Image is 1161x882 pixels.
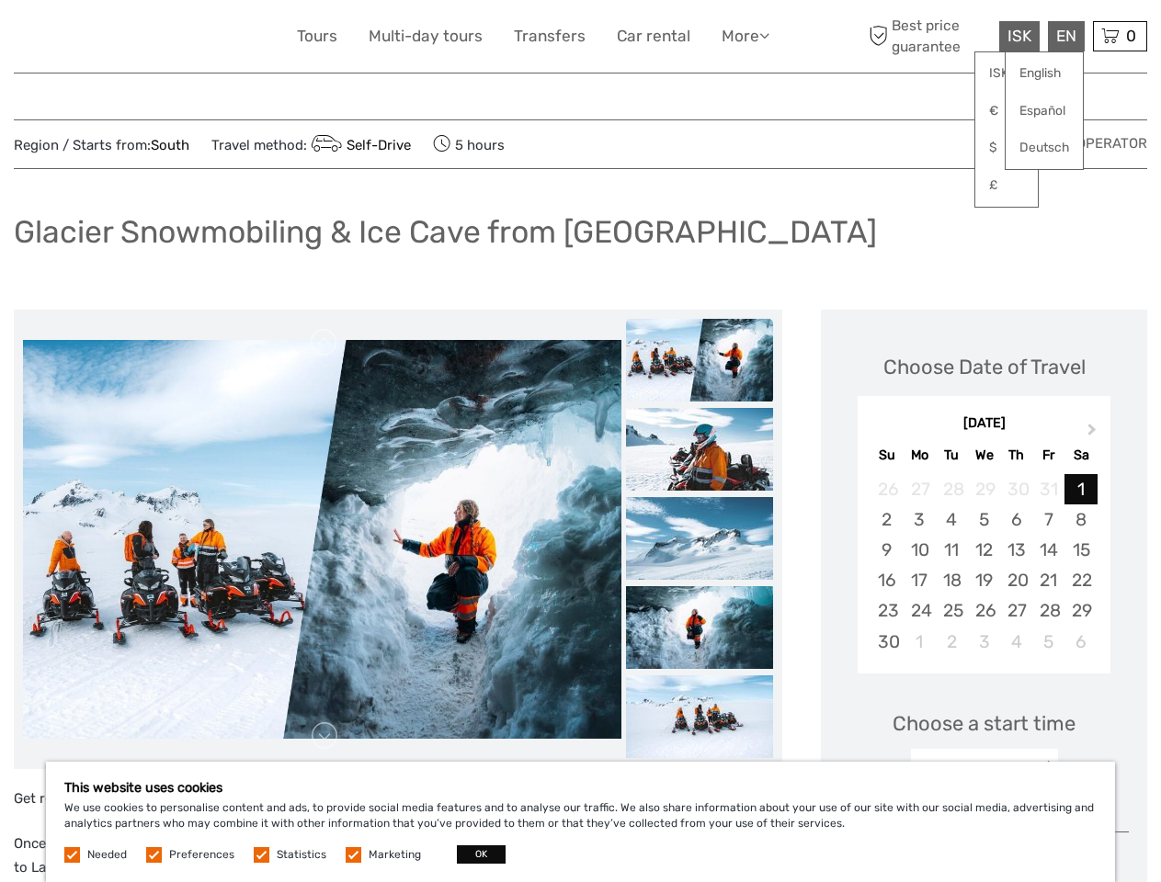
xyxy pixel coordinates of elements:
[858,414,1110,434] div: [DATE]
[297,23,337,50] a: Tours
[871,627,903,657] div: Choose Sunday, November 30th, 2025
[871,535,903,565] div: Choose Sunday, November 9th, 2025
[1000,504,1032,535] div: Choose Thursday, November 6th, 2025
[433,131,505,157] span: 5 hours
[904,474,936,504] div: Not available Monday, October 27th, 2025
[904,627,936,657] div: Choose Monday, December 1st, 2025
[904,565,936,595] div: Choose Monday, November 17th, 2025
[87,847,127,863] label: Needed
[1000,443,1032,468] div: Th
[1032,565,1064,595] div: Choose Friday, November 21st, 2025
[871,474,903,504] div: Not available Sunday, October 26th, 2025
[893,709,1076,738] span: Choose a start time
[936,595,968,626] div: Choose Tuesday, November 25th, 2025
[936,627,968,657] div: Choose Tuesday, December 2nd, 2025
[46,762,1115,882] div: We use cookies to personalise content and ads, to provide social media features and to analyse ou...
[975,57,1038,90] a: ISK
[871,595,903,626] div: Choose Sunday, November 23rd, 2025
[936,443,968,468] div: Tu
[211,28,233,51] button: Open LiveChat chat widget
[1064,627,1097,657] div: Choose Saturday, December 6th, 2025
[904,595,936,626] div: Choose Monday, November 24th, 2025
[1007,27,1031,45] span: ISK
[169,847,234,863] label: Preferences
[23,340,621,739] img: d0f797e08e5042c7952e8cfade4bfb57_main_slider.jpeg
[968,565,1000,595] div: Choose Wednesday, November 19th, 2025
[968,443,1000,468] div: We
[936,504,968,535] div: Choose Tuesday, November 4th, 2025
[307,137,411,153] a: Self-Drive
[64,780,1097,796] h5: This website uses cookies
[1079,419,1109,448] button: Next Month
[369,23,483,50] a: Multi-day tours
[871,504,903,535] div: Choose Sunday, November 2nd, 2025
[904,443,936,468] div: Mo
[883,353,1086,381] div: Choose Date of Travel
[1032,474,1064,504] div: Not available Friday, October 31st, 2025
[1000,627,1032,657] div: Choose Thursday, December 4th, 2025
[863,474,1104,657] div: month 2025-11
[968,627,1000,657] div: Choose Wednesday, December 3rd, 2025
[722,23,769,50] a: More
[626,675,773,758] img: 3e194ac4dc60460baf2ca6eed86cdd37_slider_thumbnail.jpeg
[968,535,1000,565] div: Choose Wednesday, November 12th, 2025
[1032,535,1064,565] div: Choose Friday, November 14th, 2025
[936,535,968,565] div: Choose Tuesday, November 11th, 2025
[14,213,877,251] h1: Glacier Snowmobiling & Ice Cave from [GEOGRAPHIC_DATA]
[1064,443,1097,468] div: Sa
[964,759,1005,783] div: 10:15
[1006,57,1083,90] a: English
[626,586,773,669] img: 94619126c94541ee90ed0ad73b11bf86_slider_thumbnail.jpeg
[936,565,968,595] div: Choose Tuesday, November 18th, 2025
[871,565,903,595] div: Choose Sunday, November 16th, 2025
[975,131,1038,164] a: $
[277,847,326,863] label: Statistics
[1048,21,1085,51] div: EN
[1064,535,1097,565] div: Choose Saturday, November 15th, 2025
[864,16,995,56] span: Best price guarantee
[151,137,189,153] a: South
[1000,595,1032,626] div: Choose Thursday, November 27th, 2025
[626,497,773,580] img: 2d38f74384cd4b398b78bf78f421f783_slider_thumbnail.jpeg
[626,319,773,401] img: d0f797e08e5042c7952e8cfade4bfb57_slider_thumbnail.jpeg
[626,408,773,491] img: 22593d0735b74b7ea4318e9c6747fb88_slider_thumbnail.jpeg
[975,95,1038,128] a: €
[1064,595,1097,626] div: Choose Saturday, November 29th, 2025
[904,504,936,535] div: Choose Monday, November 3rd, 2025
[1032,443,1064,468] div: Fr
[1032,595,1064,626] div: Choose Friday, November 28th, 2025
[1000,565,1032,595] div: Choose Thursday, November 20th, 2025
[1064,504,1097,535] div: Choose Saturday, November 8th, 2025
[1000,535,1032,565] div: Choose Thursday, November 13th, 2025
[871,443,903,468] div: Su
[14,136,189,155] span: Region / Starts from:
[1064,474,1097,504] div: Choose Saturday, November 1st, 2025
[14,787,782,811] p: Get ready for an unforgettable adventure meeting us at [GEOGRAPHIC_DATA]!
[1123,27,1139,45] span: 0
[1032,627,1064,657] div: Choose Friday, December 5th, 2025
[617,23,690,50] a: Car rental
[968,474,1000,504] div: Not available Wednesday, October 29th, 2025
[1000,474,1032,504] div: Not available Thursday, October 30th, 2025
[936,474,968,504] div: Not available Tuesday, October 28th, 2025
[968,504,1000,535] div: Choose Wednesday, November 5th, 2025
[1032,504,1064,535] div: Choose Friday, November 7th, 2025
[975,169,1038,202] a: £
[457,845,506,864] button: OK
[26,32,208,47] p: We're away right now. Please check back later!
[1006,95,1083,128] a: Español
[968,595,1000,626] div: Choose Wednesday, November 26th, 2025
[904,535,936,565] div: Choose Monday, November 10th, 2025
[1006,131,1083,164] a: Deutsch
[514,23,586,50] a: Transfers
[211,131,411,157] span: Travel method:
[1064,565,1097,595] div: Choose Saturday, November 22nd, 2025
[369,847,421,863] label: Marketing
